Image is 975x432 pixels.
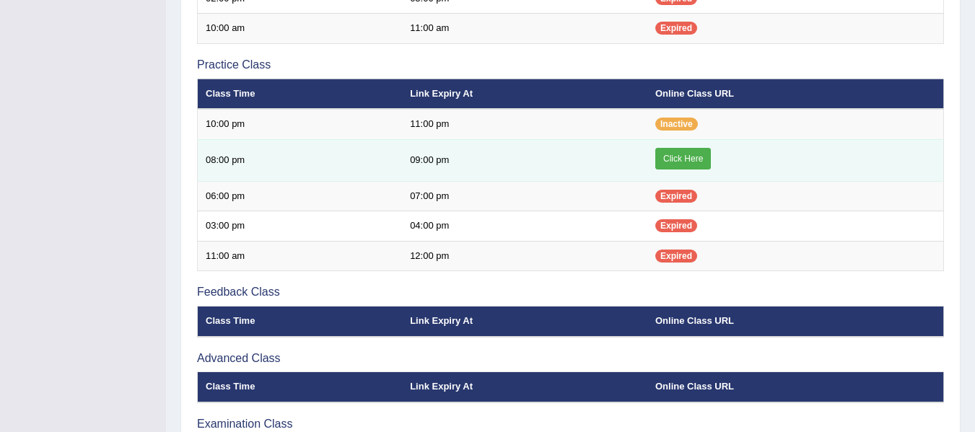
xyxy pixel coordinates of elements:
[647,307,944,337] th: Online Class URL
[198,109,403,139] td: 10:00 pm
[655,148,711,169] a: Click Here
[197,286,944,299] h3: Feedback Class
[198,307,403,337] th: Class Time
[647,79,944,109] th: Online Class URL
[198,79,403,109] th: Class Time
[402,181,647,211] td: 07:00 pm
[655,219,697,232] span: Expired
[647,372,944,402] th: Online Class URL
[655,190,697,203] span: Expired
[402,79,647,109] th: Link Expiry At
[198,241,403,271] td: 11:00 am
[198,181,403,211] td: 06:00 pm
[655,118,698,131] span: Inactive
[197,352,944,365] h3: Advanced Class
[198,211,403,242] td: 03:00 pm
[402,109,647,139] td: 11:00 pm
[198,14,403,44] td: 10:00 am
[402,307,647,337] th: Link Expiry At
[198,139,403,181] td: 08:00 pm
[402,211,647,242] td: 04:00 pm
[402,241,647,271] td: 12:00 pm
[402,139,647,181] td: 09:00 pm
[655,22,697,35] span: Expired
[655,250,697,263] span: Expired
[198,372,403,402] th: Class Time
[402,372,647,402] th: Link Expiry At
[402,14,647,44] td: 11:00 am
[197,418,944,431] h3: Examination Class
[197,58,944,71] h3: Practice Class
